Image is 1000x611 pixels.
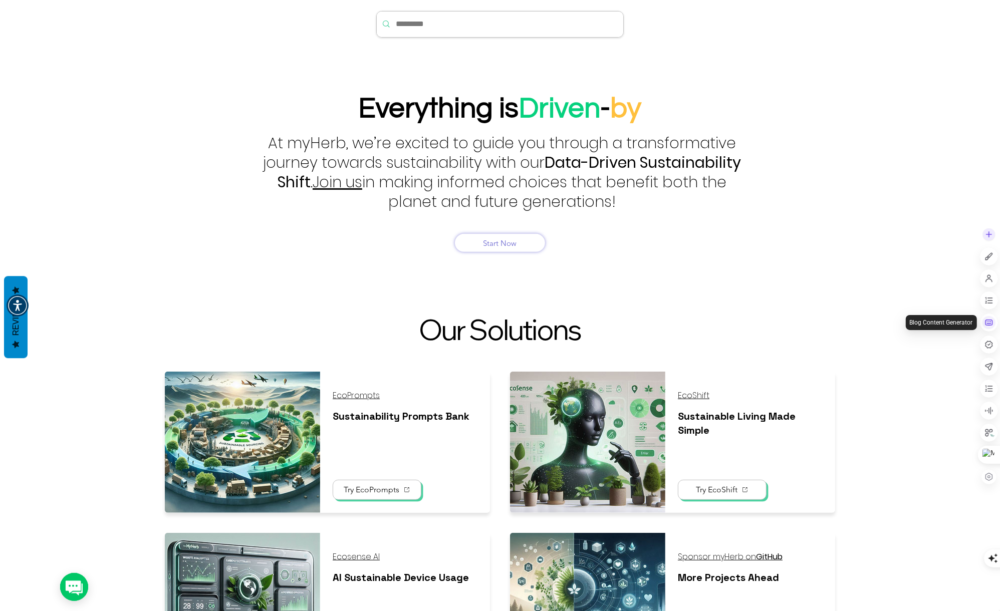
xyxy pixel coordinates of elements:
[333,571,469,584] span: AI Sustainable Device Usage
[4,276,28,359] button: Reviews
[165,372,320,513] img: At its core, sustainable sourcing is the integration of social, ethical, and environmental
[885,568,1000,611] iframe: Wix Chat
[263,132,741,212] span: At myHerb, we’re excited to guide you through a transformative journey towards sustainability wit...
[278,152,741,193] span: Data-Driven Sustainability Shift
[333,551,380,562] span: Ecosense AI
[483,238,517,248] span: Start Now
[756,551,783,562] span: GitHub
[678,551,783,562] a: Sponsor myHerb onGitHub
[455,234,545,252] a: Start Now
[333,480,421,500] a: Try EcoPrompts
[678,571,779,584] span: More Projects Ahead
[678,410,796,437] span: Sustainable Living Made Simple
[678,551,783,562] span: Sponsor myHerb on
[359,94,642,123] span: Everything is -
[678,480,767,500] a: Try EcoShift
[313,171,362,193] a: Join us
[396,12,602,37] input: Search...
[611,94,642,123] span: by
[678,390,709,401] span: EcoShift
[519,94,601,123] span: Driven
[333,390,380,401] a: EcoPrompts
[7,294,29,317] div: Accessibility Menu
[333,410,469,423] span: Sustainability Prompts Bank
[419,312,581,347] span: Our Solutions
[696,485,737,494] span: Try EcoShift
[510,372,665,513] img: Designer (14).jpeg
[344,485,399,494] span: Try EcoPrompts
